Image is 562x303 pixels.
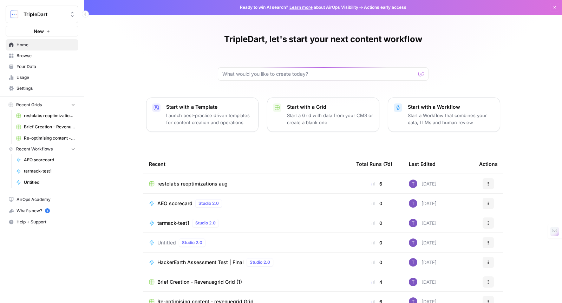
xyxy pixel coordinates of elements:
a: Untitled [13,177,78,188]
div: [DATE] [409,278,437,286]
div: [DATE] [409,219,437,227]
span: HackerEarth Assessment Test | Final [157,259,244,266]
button: Start with a GridStart a Grid with data from your CMS or create a blank one [267,97,379,132]
span: AEO scorecard [157,200,192,207]
p: Start a Workflow that combines your data, LLMs and human review [408,112,494,126]
span: Studio 2.0 [250,259,270,265]
a: Browse [6,50,78,61]
p: Start a Grid with data from your CMS or create a blank one [287,112,373,126]
a: AEO scorecard [13,154,78,166]
img: ogabi26qpshj0n8lpzr7tvse760o [409,258,417,267]
div: Actions [479,154,498,174]
img: ogabi26qpshj0n8lpzr7tvse760o [409,219,417,227]
a: Home [6,39,78,50]
span: Settings [17,85,75,92]
span: Home [17,42,75,48]
p: Launch best-practice driven templates for content creation and operations [166,112,253,126]
span: Actions early access [364,4,406,11]
span: AirOps Academy [17,196,75,203]
a: HackerEarth Assessment Test | FinalStudio 2.0 [149,258,345,267]
button: Recent Workflows [6,144,78,154]
h1: TripleDart, let's start your next content workflow [224,34,422,45]
span: New [34,28,44,35]
a: 5 [45,208,50,213]
div: Recent [149,154,345,174]
img: ogabi26qpshj0n8lpzr7tvse760o [409,199,417,208]
div: Last Edited [409,154,436,174]
span: tarmack-test1 [24,168,75,174]
span: Brief Creation - Revenuegrid Grid (1) [157,278,242,285]
button: Recent Grids [6,100,78,110]
span: Re-optimising content - revenuegrid Grid [24,135,75,141]
a: AirOps Academy [6,194,78,205]
span: Studio 2.0 [198,200,219,207]
img: ogabi26qpshj0n8lpzr7tvse760o [409,180,417,188]
a: Brief Creation - Revenuegrid Grid (1) [149,278,345,285]
a: Learn more [289,5,313,10]
button: Start with a WorkflowStart a Workflow that combines your data, LLMs and human review [388,97,500,132]
span: restolabs reoptimizations aug [157,180,228,187]
p: Start with a Template [166,103,253,110]
img: ogabi26qpshj0n8lpzr7tvse760o [409,238,417,247]
button: Workspace: TripleDart [6,6,78,23]
div: 0 [356,200,398,207]
span: Your Data [17,63,75,70]
div: [DATE] [409,238,437,247]
p: Start with a Workflow [408,103,494,110]
span: Studio 2.0 [195,220,216,226]
span: AEO scorecard [24,157,75,163]
button: New [6,26,78,36]
span: tarmack-test1 [157,220,189,227]
div: Total Runs (7d) [356,154,392,174]
span: TripleDart [24,11,66,18]
div: [DATE] [409,199,437,208]
span: restolabs reoptimizations aug [24,113,75,119]
div: 0 [356,220,398,227]
span: Studio 2.0 [182,240,202,246]
span: Browse [17,53,75,59]
img: ogabi26qpshj0n8lpzr7tvse760o [409,278,417,286]
button: Start with a TemplateLaunch best-practice driven templates for content creation and operations [146,97,259,132]
span: Usage [17,74,75,81]
a: tarmack-test1Studio 2.0 [149,219,345,227]
a: Settings [6,83,78,94]
a: Usage [6,72,78,83]
a: restolabs reoptimizations aug [13,110,78,121]
span: Untitled [157,239,176,246]
a: tarmack-test1 [13,166,78,177]
p: Start with a Grid [287,103,373,110]
button: Help + Support [6,216,78,228]
button: What's new? 5 [6,205,78,216]
text: 5 [46,209,48,213]
img: TripleDart Logo [8,8,21,21]
span: Recent Grids [16,102,42,108]
a: UntitledStudio 2.0 [149,238,345,247]
a: AEO scorecardStudio 2.0 [149,199,345,208]
a: Your Data [6,61,78,72]
span: Help + Support [17,219,75,225]
div: 0 [356,239,398,246]
a: restolabs reoptimizations aug [149,180,345,187]
div: [DATE] [409,180,437,188]
div: [DATE] [409,258,437,267]
span: Brief Creation - Revenuegrid Grid (1) [24,124,75,130]
span: Untitled [24,179,75,186]
div: What's new? [6,206,78,216]
div: 6 [356,180,398,187]
span: Recent Workflows [16,146,53,152]
input: What would you like to create today? [222,70,416,78]
div: 0 [356,259,398,266]
div: 4 [356,278,398,285]
span: Ready to win AI search? about AirOps Visibility [240,4,358,11]
a: Re-optimising content - revenuegrid Grid [13,133,78,144]
a: Brief Creation - Revenuegrid Grid (1) [13,121,78,133]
